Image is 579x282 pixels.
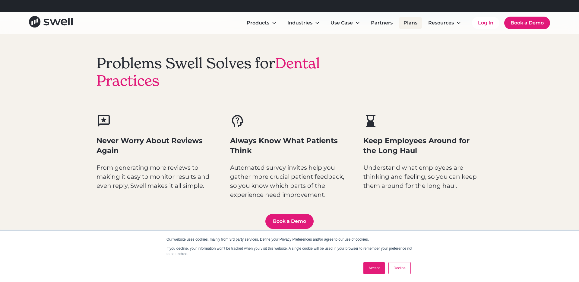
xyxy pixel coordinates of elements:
[504,17,550,29] a: Book a Demo
[96,55,328,89] h2: Problems Swell Solves for
[96,54,320,90] span: Dental Practices
[388,262,411,274] a: Decline
[166,246,413,257] p: If you decline, your information won’t be tracked when you visit this website. A single cookie wi...
[287,19,312,27] div: Industries
[96,163,216,190] p: From generating more reviews to making it easy to monitor results and even reply, Swell makes it ...
[472,17,499,29] a: Log In
[166,237,413,242] p: Our website uses cookies, mainly from 3rd party services. Define your Privacy Preferences and/or ...
[366,17,397,29] a: Partners
[29,16,73,30] a: home
[265,214,314,229] a: Book a Demo
[247,19,269,27] div: Products
[363,163,482,190] p: Understand what employees are thinking and feeling, so you can keep them around for the long haul.
[242,17,281,29] div: Products
[230,163,349,199] p: Automated survey invites help you gather more crucial patient feedback, so you know which parts o...
[331,19,353,27] div: Use Case
[363,262,385,274] a: Accept
[428,19,454,27] div: Resources
[326,17,365,29] div: Use Case
[230,136,349,156] h3: Always Know What Patients Think
[399,17,422,29] a: Plans
[423,17,466,29] div: Resources
[363,136,482,156] h3: Keep Employees Around for the Long Haul
[96,136,216,156] h3: Never Worry About Reviews Again
[283,17,324,29] div: Industries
